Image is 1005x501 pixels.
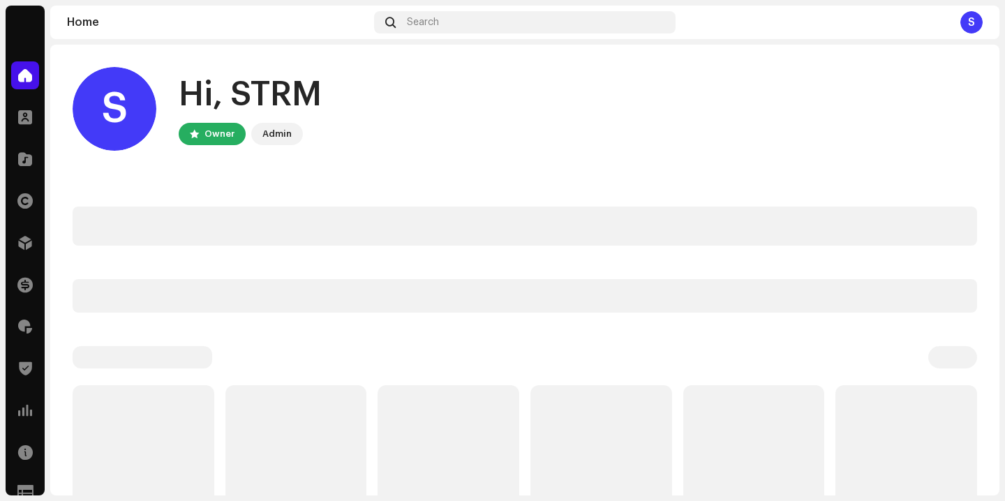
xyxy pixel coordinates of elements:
[407,17,439,28] span: Search
[262,126,292,142] div: Admin
[204,126,234,142] div: Owner
[67,17,368,28] div: Home
[960,11,983,33] div: S
[73,67,156,151] div: S
[179,73,322,117] div: Hi, STRM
